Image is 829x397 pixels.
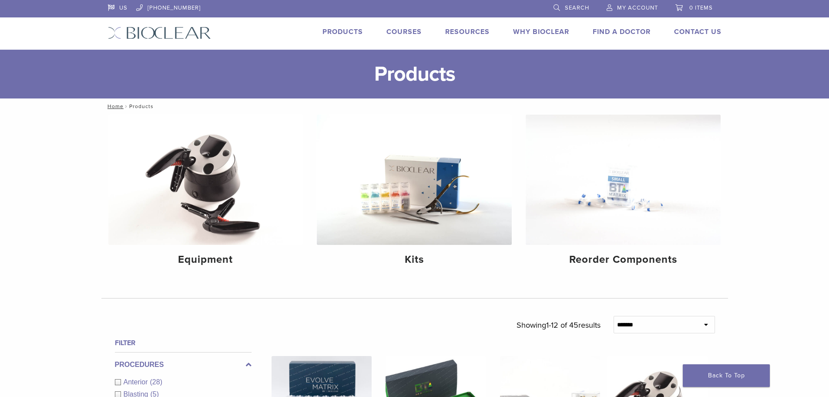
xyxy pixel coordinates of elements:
[124,378,150,386] span: Anterior
[322,27,363,36] a: Products
[317,115,512,273] a: Kits
[526,115,721,245] img: Reorder Components
[526,115,721,273] a: Reorder Components
[533,252,714,268] h4: Reorder Components
[689,4,713,11] span: 0 items
[124,104,129,109] span: /
[105,103,124,109] a: Home
[108,115,303,273] a: Equipment
[108,115,303,245] img: Equipment
[517,316,601,334] p: Showing results
[445,27,490,36] a: Resources
[115,360,252,370] label: Procedures
[593,27,651,36] a: Find A Doctor
[546,320,578,330] span: 1-12 of 45
[565,4,589,11] span: Search
[683,364,770,387] a: Back To Top
[108,27,211,39] img: Bioclear
[386,27,422,36] a: Courses
[513,27,569,36] a: Why Bioclear
[115,338,252,348] h4: Filter
[115,252,296,268] h4: Equipment
[674,27,722,36] a: Contact Us
[324,252,505,268] h4: Kits
[317,115,512,245] img: Kits
[150,378,162,386] span: (28)
[617,4,658,11] span: My Account
[101,98,728,114] nav: Products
